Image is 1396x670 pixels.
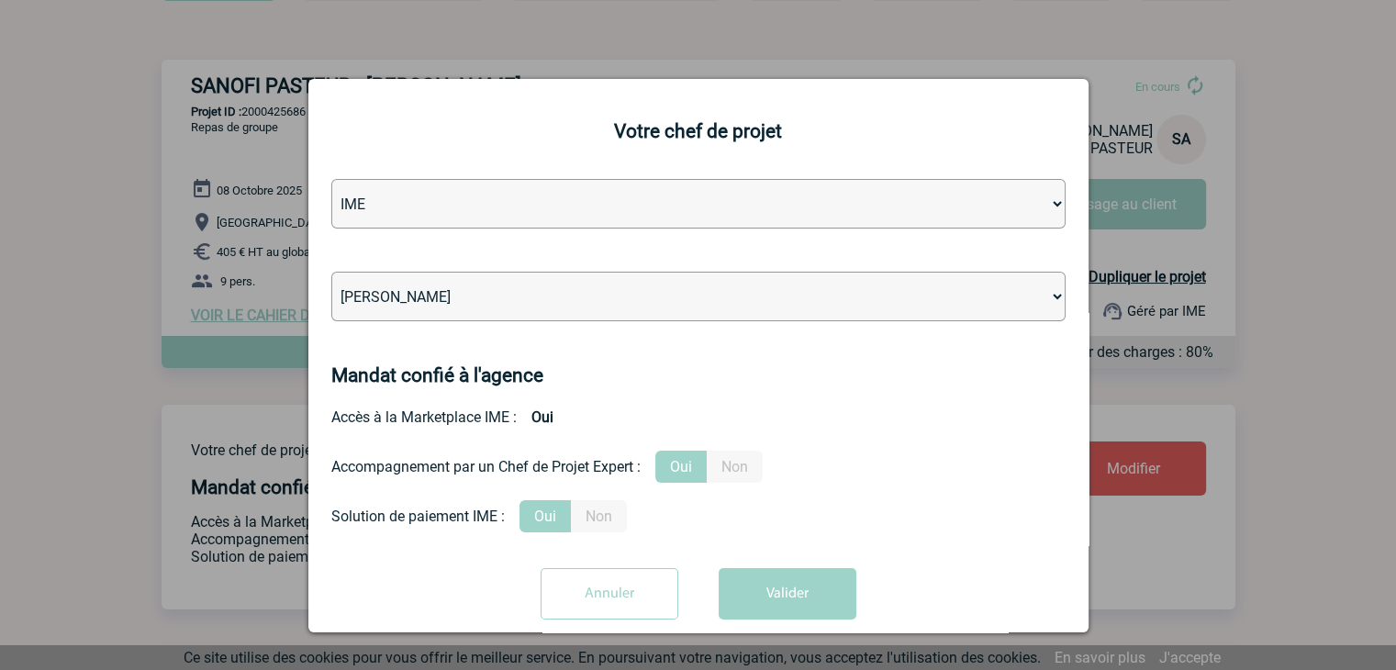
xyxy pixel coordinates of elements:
label: Oui [655,451,707,483]
div: Prestation payante [331,451,1066,483]
div: Accompagnement par un Chef de Projet Expert : [331,458,641,475]
label: Oui [519,500,571,532]
h4: Mandat confié à l'agence [331,364,543,386]
b: Oui [517,401,568,433]
div: Conformité aux process achat client, Prise en charge de la facturation, Mutualisation de plusieur... [331,500,1066,532]
label: Non [571,500,627,532]
label: Non [707,451,763,483]
input: Annuler [541,568,678,620]
button: Valider [719,568,856,620]
div: Accès à la Marketplace IME : [331,401,1066,433]
h2: Votre chef de projet [331,120,1066,142]
div: Solution de paiement IME : [331,508,505,525]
